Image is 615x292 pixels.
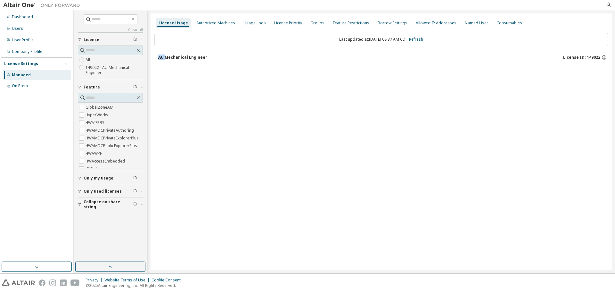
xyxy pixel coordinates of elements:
div: Named User [465,21,488,26]
img: instagram.svg [49,279,56,286]
label: HWAccessEmbedded [86,157,126,165]
div: Groups [310,21,324,26]
span: Only my usage [84,176,113,181]
img: facebook.svg [39,279,45,286]
span: Clear filter [133,189,137,194]
div: Cookie Consent [152,278,184,283]
div: Website Terms of Use [104,278,152,283]
img: linkedin.svg [60,279,67,286]
div: Feature Restrictions [333,21,369,26]
button: AU Mechanical EngineerLicense ID: 149022 [154,50,608,64]
span: Only used licenses [84,189,122,194]
div: Borrow Settings [378,21,407,26]
label: HyperWorks [86,111,110,119]
span: Clear filter [133,202,137,207]
span: License ID: 149022 [563,55,600,60]
div: License Settings [4,61,38,66]
label: HWAMDCPrivateAuthoring [86,127,135,134]
div: Company Profile [12,49,42,54]
span: Clear filter [133,85,137,90]
div: Dashboard [12,14,33,20]
div: Managed [12,72,31,78]
div: AU Mechanical Engineer [158,55,207,60]
p: © 2025 Altair Engineering, Inc. All Rights Reserved. [86,283,184,288]
div: License Usage [159,21,188,26]
a: Clear all [78,27,143,32]
img: youtube.svg [70,279,80,286]
div: Usage Logs [243,21,266,26]
div: Privacy [86,278,104,283]
span: Clear filter [133,37,137,42]
span: Feature [84,85,100,90]
img: altair_logo.svg [2,279,35,286]
div: Allowed IP Addresses [416,21,456,26]
div: Consumables [496,21,522,26]
label: HWAWPF [86,150,103,157]
label: HWActivate [86,165,107,173]
label: All [86,56,91,64]
button: Feature [78,80,143,94]
button: Only used licenses [78,184,143,198]
label: HWAIFPBS [86,119,106,127]
a: Refresh [409,37,423,42]
div: Authorized Machines [196,21,235,26]
div: Users [12,26,23,31]
button: License [78,33,143,47]
div: User Profile [12,38,34,43]
label: 149022 - AU Mechanical Engineer [86,64,143,77]
button: Collapse on share string [78,197,143,212]
span: License [84,37,99,42]
span: Collapse on share string [84,199,133,210]
div: License Priority [274,21,302,26]
div: Last updated at: [DATE] 08:37 AM CDT [154,33,608,46]
label: HWAMDCPrivateExplorerPlus [86,134,140,142]
div: On Prem [12,83,28,88]
button: Only my usage [78,171,143,185]
span: Clear filter [133,176,137,181]
label: GlobalZoneAM [86,104,115,111]
label: HWAMDCPublicExplorerPlus [86,142,138,150]
img: Altair One [3,2,83,8]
